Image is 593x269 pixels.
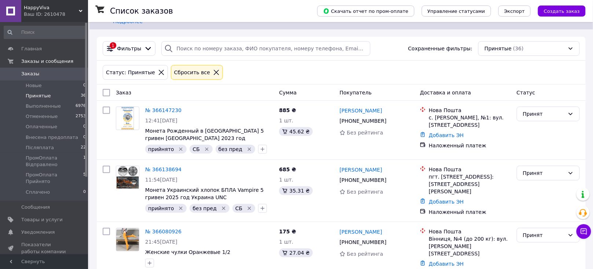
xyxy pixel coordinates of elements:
[145,166,182,172] a: № 366138694
[279,239,293,245] span: 1 шт.
[279,107,296,113] span: 885 ₴
[429,208,510,216] div: Наложенный платеж
[544,8,580,14] span: Создать заказ
[105,68,157,76] div: Статус: Принятые
[145,249,230,255] a: Женские чулки Оранжевые 1/2
[340,90,372,96] span: Покупатель
[24,11,88,18] div: Ваш ID: 2610478
[110,7,173,15] h1: Список заказов
[145,118,177,123] span: 12:41[DATE]
[429,173,510,195] div: пгт. [STREET_ADDRESS]: [STREET_ADDRESS][PERSON_NAME]
[279,186,312,195] div: 35.31 ₴
[26,189,50,196] span: Сплачено
[484,45,512,52] span: Принятые
[145,229,182,234] a: № 366080926
[340,177,387,183] span: [PHONE_NUMBER]
[21,241,68,255] span: Показатели работы компании
[116,228,139,251] img: Фото товару
[76,103,86,110] span: 6976
[145,177,177,183] span: 11:54[DATE]
[81,144,86,151] span: 22
[26,123,57,130] span: Оплаченные
[513,46,524,51] span: (36)
[116,166,139,189] img: Фото товару
[422,6,491,17] button: Управление статусами
[26,93,51,99] span: Принятые
[116,228,139,251] a: Фото товару
[340,118,387,124] span: [PHONE_NUMBER]
[26,172,83,185] span: ПромОплата Прийнято
[145,187,264,200] a: Монета Украинский хлопок БПЛА Vampire 5 гривен 2025 год Украина UNC
[4,26,87,39] input: Поиск
[340,107,382,114] a: [PERSON_NAME]
[429,107,510,114] div: Нова Пошта
[279,90,297,96] span: Сумма
[148,205,174,211] span: прийнято
[21,46,42,52] span: Главная
[116,166,139,189] a: Фото товару
[538,6,586,17] button: Создать заказ
[279,229,296,234] span: 175 ₴
[523,231,565,239] div: Принят
[340,166,382,173] a: [PERSON_NAME]
[161,41,370,56] input: Поиск по номеру заказа, ФИО покупателя, номеру телефона, Email, номеру накладной
[193,205,216,211] span: без пред
[83,82,86,89] span: 0
[26,134,78,141] span: Внесена предоплата
[221,205,227,211] svg: Удалить метку
[340,228,382,236] a: [PERSON_NAME]
[83,189,86,196] span: 0
[21,216,63,223] span: Товары и услуги
[347,130,383,136] span: Без рейтинга
[116,107,139,130] a: Фото товару
[178,205,184,211] svg: Удалить метку
[76,113,86,120] span: 2753
[246,146,252,152] svg: Удалить метку
[429,199,464,205] a: Добавить ЭН
[193,146,200,152] span: СБ
[429,228,510,235] div: Нова Пошта
[498,6,531,17] button: Экспорт
[116,90,131,96] span: Заказ
[235,205,242,211] span: СБ
[83,155,86,168] span: 1
[429,132,464,138] a: Добавить ЭН
[21,229,55,236] span: Уведомления
[279,127,312,136] div: 45.62 ₴
[26,103,61,110] span: Выполненные
[429,235,510,257] div: Вінниця, №4 (до 200 кг): вул. [PERSON_NAME][STREET_ADDRESS]
[279,166,296,172] span: 685 ₴
[173,68,212,76] div: Сбросить все
[279,177,293,183] span: 1 шт.
[576,224,591,239] button: Чат с покупателем
[21,71,39,77] span: Заказы
[408,45,472,52] span: Сохраненные фильтры:
[523,169,565,177] div: Принят
[246,205,252,211] svg: Удалить метку
[26,113,58,120] span: Отмененные
[504,8,525,14] span: Экспорт
[178,146,184,152] svg: Удалить метку
[347,189,383,195] span: Без рейтинга
[117,45,141,52] span: Фильтры
[21,204,50,211] span: Сообщения
[523,110,565,118] div: Принят
[145,128,264,141] a: Монета Рожденный в [GEOGRAPHIC_DATA] 5 гривен [GEOGRAPHIC_DATA] 2023 год
[428,8,485,14] span: Управление статусами
[323,8,409,14] span: Скачать отчет по пром-оплате
[517,90,535,96] span: Статус
[145,107,182,113] a: № 366147230
[26,144,54,151] span: Післяплата
[148,146,174,152] span: прийнято
[429,166,510,173] div: Нова Пошта
[121,107,134,130] img: Фото товару
[429,261,464,267] a: Добавить ЭН
[429,114,510,129] div: с. [PERSON_NAME], №1: вул. [STREET_ADDRESS]
[204,146,210,152] svg: Удалить метку
[340,239,387,245] span: [PHONE_NUMBER]
[219,146,242,152] span: без пред
[420,90,471,96] span: Доставка и оплата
